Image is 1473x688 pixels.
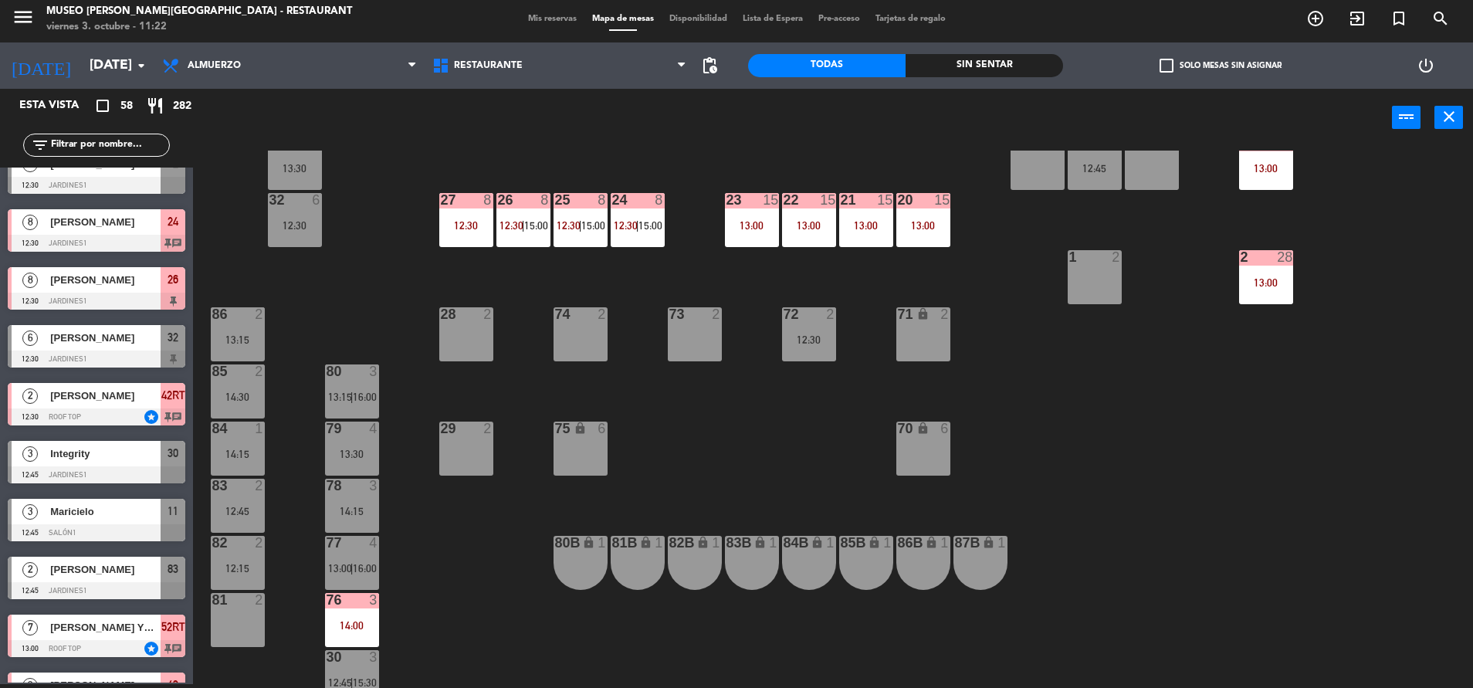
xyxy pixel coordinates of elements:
[898,193,899,207] div: 20
[132,56,151,75] i: arrow_drop_down
[50,272,161,288] span: [PERSON_NAME]
[211,449,265,459] div: 14:15
[1160,59,1282,73] label: Solo mesas sin asignar
[46,4,352,19] div: Museo [PERSON_NAME][GEOGRAPHIC_DATA] - Restaurant
[268,163,322,174] div: 13:30
[441,422,442,436] div: 29
[441,307,442,321] div: 28
[841,536,841,550] div: 85B
[636,219,639,232] span: |
[655,536,664,550] div: 1
[212,422,213,436] div: 84
[50,503,161,520] span: Maricielo
[1392,106,1421,129] button: power_input
[700,56,719,75] span: pending_actions
[268,220,322,231] div: 12:30
[638,219,662,232] span: 15:00
[168,270,178,289] span: 26
[524,219,548,232] span: 15:00
[255,479,264,493] div: 2
[211,391,265,402] div: 14:30
[441,193,442,207] div: 27
[784,193,784,207] div: 22
[582,536,595,549] i: lock
[612,193,613,207] div: 24
[212,364,213,378] div: 85
[22,620,38,635] span: 7
[841,193,841,207] div: 21
[255,422,264,436] div: 1
[161,386,185,405] span: 42RT
[50,330,161,346] span: [PERSON_NAME]
[898,307,899,321] div: 71
[520,15,584,23] span: Mis reservas
[328,562,352,574] span: 13:00
[325,449,379,459] div: 13:30
[916,307,930,320] i: lock
[255,307,264,321] div: 2
[168,444,178,463] span: 30
[934,193,950,207] div: 15
[22,215,38,230] span: 8
[212,536,213,550] div: 82
[22,388,38,404] span: 2
[868,15,953,23] span: Tarjetas de regalo
[1397,107,1416,126] i: power_input
[826,307,835,321] div: 2
[168,502,178,520] span: 11
[997,536,1007,550] div: 1
[655,193,664,207] div: 8
[211,506,265,517] div: 12:45
[639,536,652,549] i: lock
[898,422,899,436] div: 70
[753,536,767,549] i: lock
[925,536,938,549] i: lock
[1277,250,1292,264] div: 28
[784,536,784,550] div: 84B
[574,422,587,435] i: lock
[46,19,352,35] div: viernes 3. octubre - 11:22
[483,307,493,321] div: 2
[522,219,525,232] span: |
[212,593,213,607] div: 81
[1241,250,1241,264] div: 2
[1440,107,1458,126] i: close
[369,536,378,550] div: 4
[454,60,523,71] span: Restaurante
[161,618,185,636] span: 52RT
[557,219,581,232] span: 12:30
[12,5,35,34] button: menu
[955,536,956,550] div: 87B
[483,193,493,207] div: 8
[555,307,556,321] div: 74
[1068,163,1122,174] div: 12:45
[811,536,824,549] i: lock
[1434,106,1463,129] button: close
[498,193,499,207] div: 26
[1239,277,1293,288] div: 13:00
[1348,9,1366,28] i: exit_to_app
[598,307,607,321] div: 2
[22,273,38,288] span: 8
[940,307,950,321] div: 2
[877,193,892,207] div: 15
[369,650,378,664] div: 3
[212,479,213,493] div: 83
[906,54,1063,77] div: Sin sentar
[612,536,613,550] div: 81B
[782,220,836,231] div: 13:00
[1431,9,1450,28] i: search
[8,97,111,115] div: Esta vista
[712,307,721,321] div: 2
[325,620,379,631] div: 14:00
[1160,59,1173,73] span: check_box_outline_blank
[211,563,265,574] div: 12:15
[826,536,835,550] div: 1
